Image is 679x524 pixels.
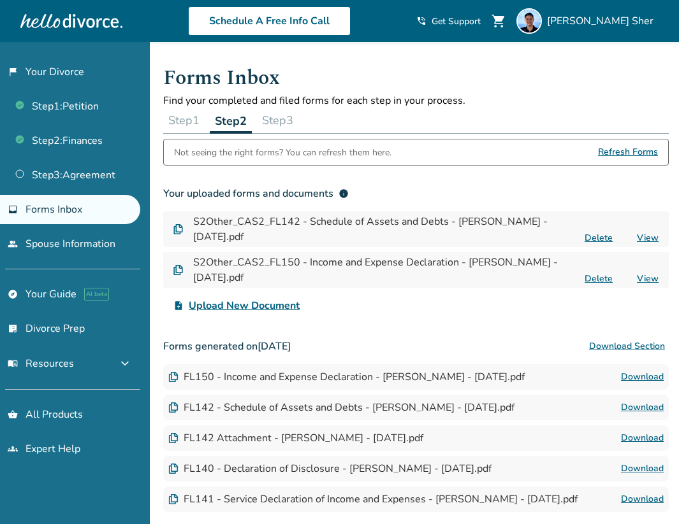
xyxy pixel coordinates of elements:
[168,433,179,443] img: Document
[621,461,664,476] a: Download
[163,186,349,201] div: Your uploaded forms and documents
[84,288,109,301] span: AI beta
[26,202,82,216] span: Forms Inbox
[621,400,664,415] a: Download
[173,265,183,275] img: Document
[581,231,617,244] button: Delete
[168,464,179,474] img: Document
[257,108,298,133] button: Step3
[8,204,18,215] span: inbox
[168,431,423,445] div: FL142 Attachment - [PERSON_NAME] - [DATE].pdf
[637,232,659,244] a: View
[8,239,18,249] span: people
[491,13,506,29] span: shopping_cart
[8,409,18,420] span: shopping_basket
[637,273,659,285] a: View
[547,14,659,28] span: [PERSON_NAME] Sher
[432,15,481,27] span: Get Support
[193,214,576,244] h4: S2Other_CAS2_FL142 - Schedule of Assets and Debts - [PERSON_NAME] - [DATE].pdf
[173,301,184,311] span: upload_file
[168,370,525,384] div: FL150 - Income and Expense Declaration - [PERSON_NAME] - [DATE].pdf
[8,444,18,454] span: groups
[8,289,18,299] span: explore
[598,139,658,165] span: Refresh Forms
[168,462,492,476] div: FL140 - Declaration of Disclosure - [PERSON_NAME] - [DATE].pdf
[188,6,351,36] a: Schedule A Free Info Call
[189,298,300,313] span: Upload New Document
[168,400,515,414] div: FL142 - Schedule of Assets and Debts - [PERSON_NAME] - [DATE].pdf
[174,139,391,165] div: Not seeing the right forms? You can refresh them here.
[168,372,179,382] img: Document
[193,255,576,285] h4: S2Other_CAS2_FL150 - Income and Expense Declaration - [PERSON_NAME] - [DATE].pdf
[163,62,669,94] h1: Forms Inbox
[581,272,617,285] button: Delete
[621,430,664,446] a: Download
[585,334,669,359] button: Download Section
[8,358,18,369] span: menu_book
[8,357,74,371] span: Resources
[615,463,679,524] iframe: Chat Widget
[168,402,179,413] img: Document
[117,356,133,371] span: expand_more
[168,494,179,504] img: Document
[163,108,205,133] button: Step1
[163,334,669,359] h3: Forms generated on [DATE]
[210,108,252,134] button: Step2
[416,16,427,26] span: phone_in_talk
[168,492,578,506] div: FL141 - Service Declaration of Income and Expenses - [PERSON_NAME] - [DATE].pdf
[8,67,18,77] span: flag_2
[173,224,183,234] img: Document
[416,15,481,27] a: phone_in_talkGet Support
[163,94,669,108] p: Find your completed and filed forms for each step in your process.
[516,8,542,34] img: Omar Sher
[621,369,664,385] a: Download
[339,188,349,199] span: info
[8,323,18,334] span: list_alt_check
